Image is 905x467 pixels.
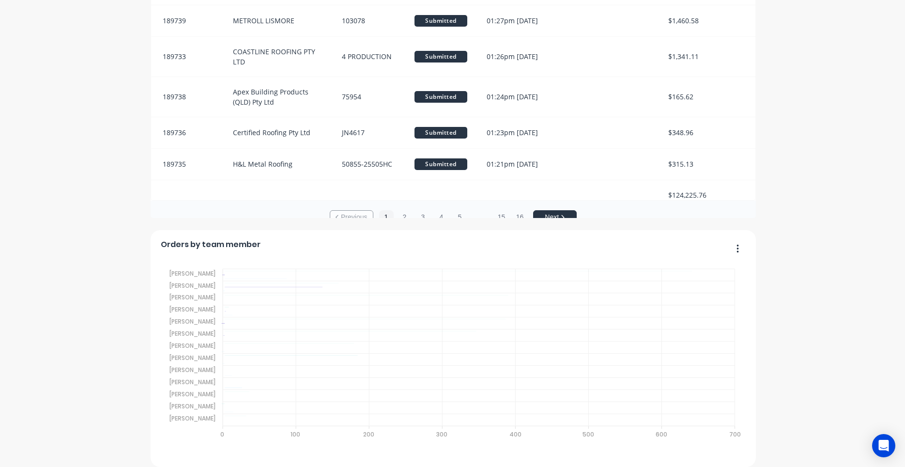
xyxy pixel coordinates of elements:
tspan: [PERSON_NAME] [169,342,215,350]
div: 01:27pm [DATE] [477,5,568,36]
tspan: 700 [729,430,741,438]
div: COASTLINE ROOFING PTY LTD [223,37,332,77]
button: 5 [453,210,467,225]
tspan: [PERSON_NAME] [169,269,215,278]
tspan: 0 [220,430,224,438]
span: Submitted [414,51,468,62]
button: 15 [494,210,509,225]
button: 1 [379,210,394,225]
div: $1,460.58 [659,5,755,36]
div: Apex Building Products (QLD) Pty Ltd [223,77,332,117]
tspan: [PERSON_NAME] [169,317,215,326]
div: $1,341.11 [659,37,755,77]
div: 189735 [151,149,224,180]
tspan: [PERSON_NAME] [169,305,215,313]
tspan: 300 [436,430,447,438]
span: Submitted [414,91,468,103]
div: $348.96 [659,117,755,148]
button: Next [533,210,577,225]
div: 189739 [151,5,224,36]
div: 189738 [151,77,224,117]
span: Orders by team member [161,239,261,250]
tspan: 200 [363,430,374,438]
tspan: [PERSON_NAME] [169,366,215,374]
div: 103078 [332,5,405,36]
div: 189736 [151,117,224,148]
div: 01:26pm [DATE] [477,37,568,77]
button: 16 [513,210,527,225]
tspan: [PERSON_NAME] [169,281,215,290]
span: Submitted [414,127,468,139]
tspan: [PERSON_NAME] [169,390,215,398]
div: Certified Roofing Pty Ltd [223,117,332,148]
div: H&L Metal Roofing [223,149,332,180]
tspan: [PERSON_NAME] [169,414,215,422]
div: 01:21pm [DATE] [477,149,568,180]
div: $315.13 [659,149,755,180]
div: JN4617 [332,117,405,148]
div: $124,225.76 [659,180,755,210]
tspan: [PERSON_NAME] [169,354,215,362]
tspan: 100 [291,430,301,438]
div: 4 PRODUCTION [332,37,405,77]
div: $165.62 [659,77,755,117]
span: Submitted [414,15,468,27]
button: 3 [416,210,430,225]
div: 01:23pm [DATE] [477,117,568,148]
div: 50855-25505HC [332,149,405,180]
div: METROLL LISMORE [223,5,332,36]
tspan: [PERSON_NAME] [169,402,215,410]
span: ... [471,208,491,227]
button: Previous [330,210,373,225]
div: 01:24pm [DATE] [477,77,568,117]
tspan: [PERSON_NAME] [169,329,215,338]
div: 189733 [151,37,224,77]
tspan: 500 [583,430,594,438]
tspan: 600 [656,430,668,438]
div: Open Intercom Messenger [872,434,895,457]
tspan: [PERSON_NAME] [169,378,215,386]
tspan: 400 [509,430,522,438]
span: Submitted [414,158,468,170]
button: 4 [434,210,449,225]
tspan: [PERSON_NAME] [169,293,215,301]
button: 2 [398,210,412,225]
div: 75954 [332,77,405,117]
